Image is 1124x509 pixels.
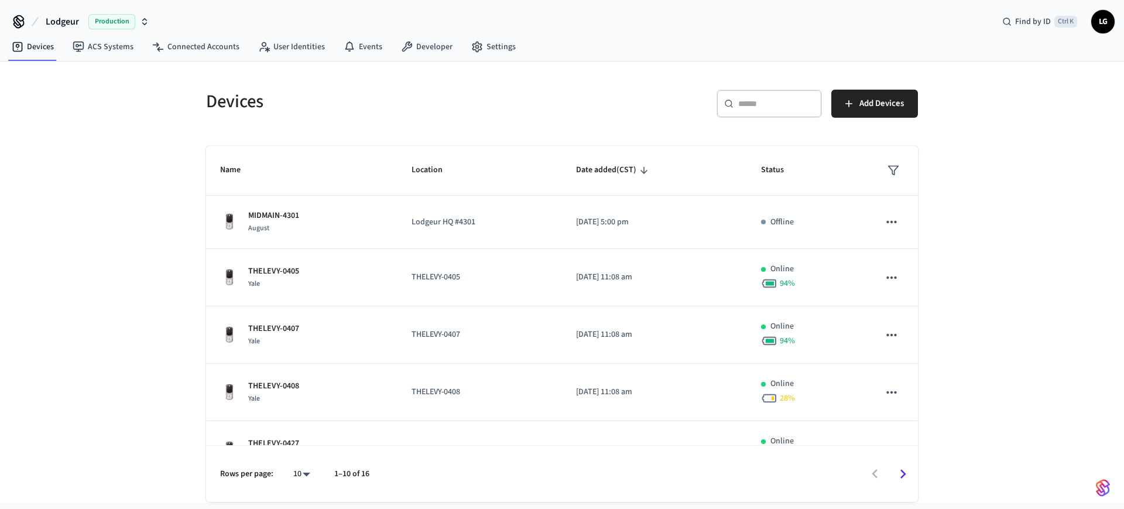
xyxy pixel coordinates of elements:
[287,466,316,483] div: 10
[462,36,525,57] a: Settings
[576,386,733,398] p: [DATE] 11:08 am
[143,36,249,57] a: Connected Accounts
[220,161,256,179] span: Name
[220,213,239,231] img: Yale Assure Touchscreen Wifi Smart Lock, Satin Nickel, Front
[220,468,273,480] p: Rows per page:
[63,36,143,57] a: ACS Systems
[1054,16,1077,28] span: Ctrl K
[220,383,239,402] img: Yale Assure Touchscreen Wifi Smart Lock, Satin Nickel, Front
[780,278,795,289] span: 94 %
[220,326,239,344] img: Yale Assure Touchscreen Wifi Smart Lock, Satin Nickel, Front
[780,392,795,404] span: 28 %
[993,11,1087,32] div: Find by IDCtrl K
[412,443,548,456] p: THELEVY-0427
[248,210,299,222] p: MIDMAIN-4301
[248,323,299,335] p: THELEVY-0407
[392,36,462,57] a: Developer
[206,90,555,114] h5: Devices
[248,279,260,289] span: Yale
[1092,11,1113,32] span: LG
[770,435,794,447] p: Online
[1091,10,1115,33] button: LG
[889,460,917,488] button: Go to next page
[412,271,548,283] p: THELEVY-0405
[2,36,63,57] a: Devices
[770,263,794,275] p: Online
[761,161,799,179] span: Status
[576,329,733,341] p: [DATE] 11:08 am
[770,216,794,228] p: Offline
[248,265,299,278] p: THELEVY-0405
[248,438,299,450] p: THELEVY-0427
[46,15,79,29] span: Lodgeur
[249,36,334,57] a: User Identities
[334,36,392,57] a: Events
[412,329,548,341] p: THELEVY-0407
[248,336,260,346] span: Yale
[88,14,135,29] span: Production
[220,440,239,459] img: Yale Assure Touchscreen Wifi Smart Lock, Satin Nickel, Front
[248,380,299,392] p: THELEVY-0408
[1015,16,1051,28] span: Find by ID
[576,161,652,179] span: Date added(CST)
[780,335,795,347] span: 94 %
[248,394,260,404] span: Yale
[831,90,918,118] button: Add Devices
[770,320,794,333] p: Online
[1096,479,1110,497] img: SeamLogoGradient.69752ec5.svg
[248,223,269,233] span: August
[770,378,794,390] p: Online
[334,468,369,480] p: 1–10 of 16
[859,96,904,111] span: Add Devices
[412,386,548,398] p: THELEVY-0408
[576,216,733,228] p: [DATE] 5:00 pm
[412,161,458,179] span: Location
[220,268,239,287] img: Yale Assure Touchscreen Wifi Smart Lock, Satin Nickel, Front
[412,216,548,228] p: Lodgeur HQ #4301
[576,271,733,283] p: [DATE] 11:08 am
[576,443,733,456] p: [DATE] 11:08 am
